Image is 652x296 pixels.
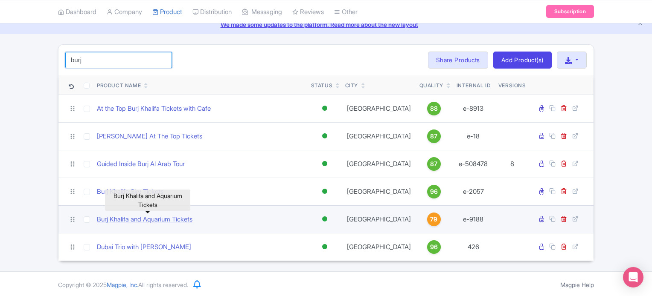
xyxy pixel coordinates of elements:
a: [PERSON_NAME] At The Top Tickets [97,132,202,141]
div: Open Intercom Messenger [623,267,643,287]
a: Burj Khalifa and Aquarium Tickets [97,215,192,224]
td: [GEOGRAPHIC_DATA] [342,205,416,233]
td: [GEOGRAPHIC_DATA] [342,178,416,205]
div: Active [320,241,329,253]
a: 96 [419,240,448,254]
a: Burj Khalifa Sky Tickets [97,187,163,197]
span: 87 [430,159,437,169]
span: 87 [430,132,437,141]
div: Product Name [97,82,141,89]
td: e-9188 [452,205,495,233]
div: Active [320,130,329,142]
td: e-2057 [452,178,495,205]
td: e-8913 [452,95,495,122]
span: 96 [430,242,438,252]
th: Versions [495,75,530,95]
div: Quality [419,82,443,89]
a: Dubai Trio with [PERSON_NAME] [97,242,191,252]
button: Close announcement [637,19,643,29]
div: Active [320,213,329,225]
span: 96 [430,187,438,196]
th: Internal ID [452,75,495,95]
div: Active [320,158,329,170]
div: Status [311,82,333,89]
td: 426 [452,233,495,261]
span: 88 [430,104,438,113]
td: [GEOGRAPHIC_DATA] [342,95,416,122]
span: 79 [430,215,437,224]
span: 8 [510,160,514,168]
a: Guided Inside Burj Al Arab Tour [97,159,185,169]
a: At the Top Burj Khalifa Tickets with Cafe [97,104,211,114]
a: 79 [419,213,448,226]
a: Magpie Help [560,281,594,288]
a: Add Product(s) [493,52,552,69]
td: e-18 [452,122,495,150]
div: Copyright © 2025 All rights reserved. [53,280,193,289]
td: [GEOGRAPHIC_DATA] [342,122,416,150]
a: Subscription [546,5,594,18]
div: City [345,82,358,89]
div: Burj Khalifa and Aquarium Tickets [105,190,190,211]
span: Magpie, Inc. [107,281,138,288]
input: Search product name, city, or interal id [65,52,172,68]
a: We made some updates to the platform. Read more about the new layout [5,20,647,29]
a: 87 [419,157,448,171]
a: 87 [419,129,448,143]
td: e-508478 [452,150,495,178]
a: Share Products [428,52,488,69]
td: [GEOGRAPHIC_DATA] [342,233,416,261]
td: [GEOGRAPHIC_DATA] [342,150,416,178]
div: Active [320,102,329,115]
div: Active [320,185,329,198]
a: 88 [419,102,448,115]
a: 96 [419,185,448,198]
